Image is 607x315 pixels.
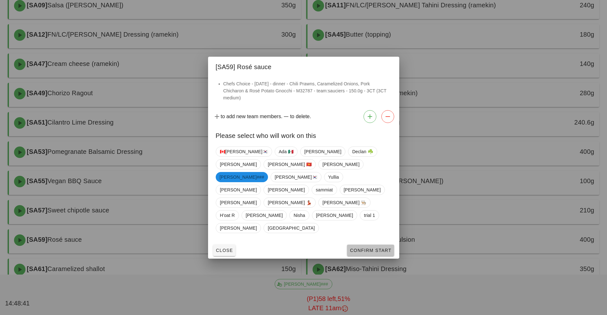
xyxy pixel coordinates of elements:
[220,147,268,156] span: 🇨🇦[PERSON_NAME]🇰🇷
[216,248,233,253] span: Close
[268,223,314,233] span: [GEOGRAPHIC_DATA]
[343,185,380,195] span: [PERSON_NAME]
[220,198,257,207] span: [PERSON_NAME]
[352,147,373,156] span: Declan ☘️
[322,160,359,169] span: [PERSON_NAME]
[208,125,399,144] div: Please select who will work on this
[268,185,305,195] span: [PERSON_NAME]
[268,160,312,169] span: [PERSON_NAME] 🇻🇳
[213,245,236,256] button: Close
[304,147,341,156] span: [PERSON_NAME]
[220,223,257,233] span: [PERSON_NAME]
[275,172,317,182] span: [PERSON_NAME]🇰🇷
[315,185,333,195] span: sammiat
[268,198,312,207] span: [PERSON_NAME] 💃🏽
[350,248,391,253] span: Confirm Start
[220,172,264,182] span: [PERSON_NAME]###
[220,160,257,169] span: [PERSON_NAME]
[220,211,235,220] span: H'oat R
[347,245,394,256] button: Confirm Start
[316,211,353,220] span: [PERSON_NAME]
[278,147,293,156] span: Ada 🇲🇽
[220,185,257,195] span: [PERSON_NAME]
[364,211,375,220] span: trial 1
[293,211,305,220] span: Nisha
[328,172,339,182] span: Yullia
[208,108,399,125] div: to add new team members. to delete.
[322,198,366,207] span: [PERSON_NAME] 👨🏼‍🍳
[245,211,282,220] span: [PERSON_NAME]
[223,80,392,101] li: Chefs Choice - [DATE] - dinner - Chili Prawns, Caramelized Onions, Pork Chicharon & Rosé Potato G...
[208,57,399,75] div: [SA59] Rosé sauce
